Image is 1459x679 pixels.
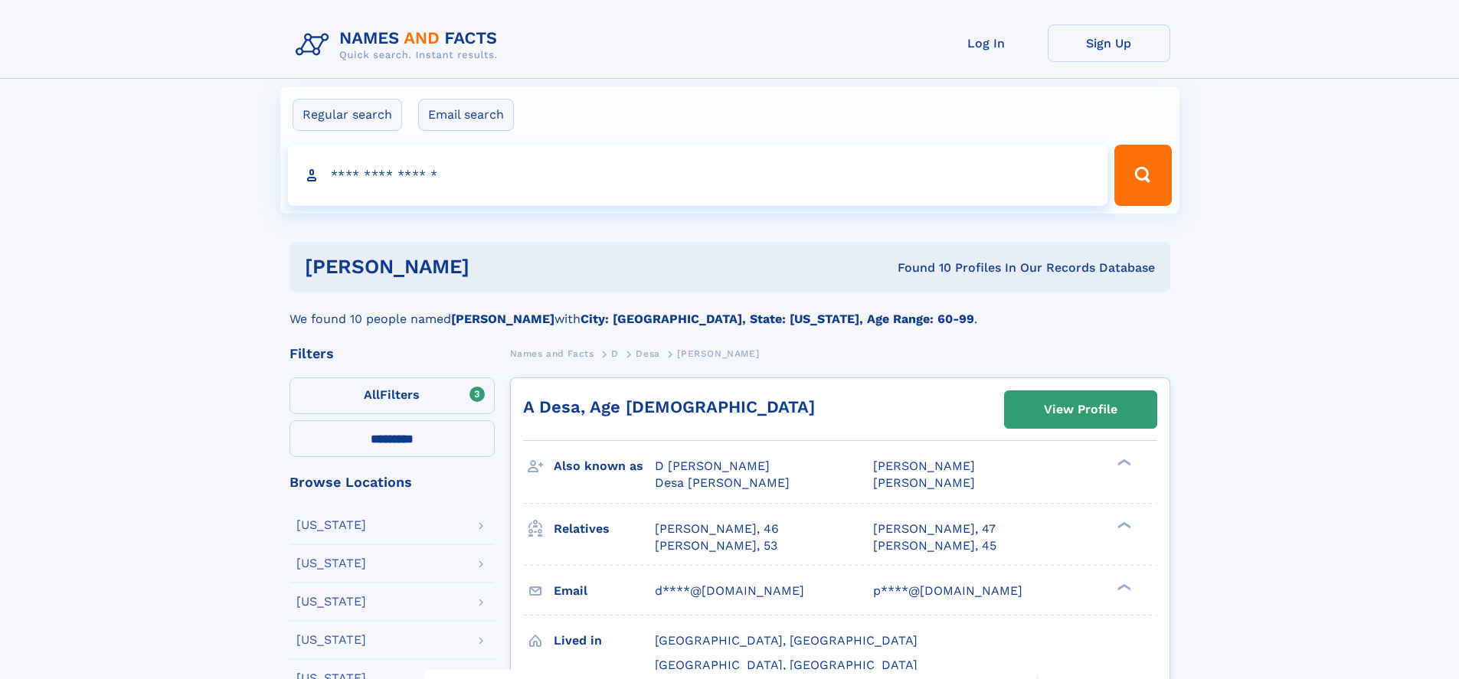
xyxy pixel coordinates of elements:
label: Filters [290,377,495,414]
button: Search Button [1114,145,1171,206]
div: [US_STATE] [296,557,366,570]
b: City: [GEOGRAPHIC_DATA], State: [US_STATE], Age Range: 60-99 [581,312,974,326]
b: [PERSON_NAME] [451,312,554,326]
label: Email search [418,99,514,131]
a: [PERSON_NAME], 47 [873,521,996,537]
div: ❯ [1114,582,1132,592]
a: View Profile [1005,391,1156,428]
div: Filters [290,347,495,361]
div: ❯ [1114,458,1132,468]
h3: Relatives [554,516,655,542]
span: [GEOGRAPHIC_DATA], [GEOGRAPHIC_DATA] [655,658,918,672]
span: D [611,348,619,359]
a: Sign Up [1048,24,1170,62]
a: Log In [925,24,1048,62]
div: View Profile [1044,392,1117,427]
label: Regular search [293,99,402,131]
span: All [364,387,380,402]
a: A Desa, Age [DEMOGRAPHIC_DATA] [523,397,815,416]
a: [PERSON_NAME], 46 [655,521,779,537]
a: D [611,344,619,363]
span: [PERSON_NAME] [873,475,975,490]
h3: Lived in [554,628,655,654]
span: [PERSON_NAME] [677,348,759,359]
a: [PERSON_NAME], 45 [873,537,996,554]
div: Found 10 Profiles In Our Records Database [683,260,1155,276]
a: Desa [636,344,659,363]
div: We found 10 people named with . [290,292,1170,328]
img: Logo Names and Facts [290,24,510,66]
a: Names and Facts [510,344,594,363]
span: D [PERSON_NAME] [655,459,770,473]
div: [US_STATE] [296,519,366,531]
span: Desa [PERSON_NAME] [655,475,790,490]
span: [PERSON_NAME] [873,459,975,473]
a: [PERSON_NAME], 53 [655,537,777,554]
span: Desa [636,348,659,359]
div: ❯ [1114,520,1132,530]
input: search input [288,145,1108,206]
span: [GEOGRAPHIC_DATA], [GEOGRAPHIC_DATA] [655,633,918,648]
div: Browse Locations [290,475,495,489]
div: [US_STATE] [296,634,366,646]
div: [US_STATE] [296,596,366,608]
h1: [PERSON_NAME] [305,257,684,276]
h3: Email [554,578,655,604]
h3: Also known as [554,453,655,479]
